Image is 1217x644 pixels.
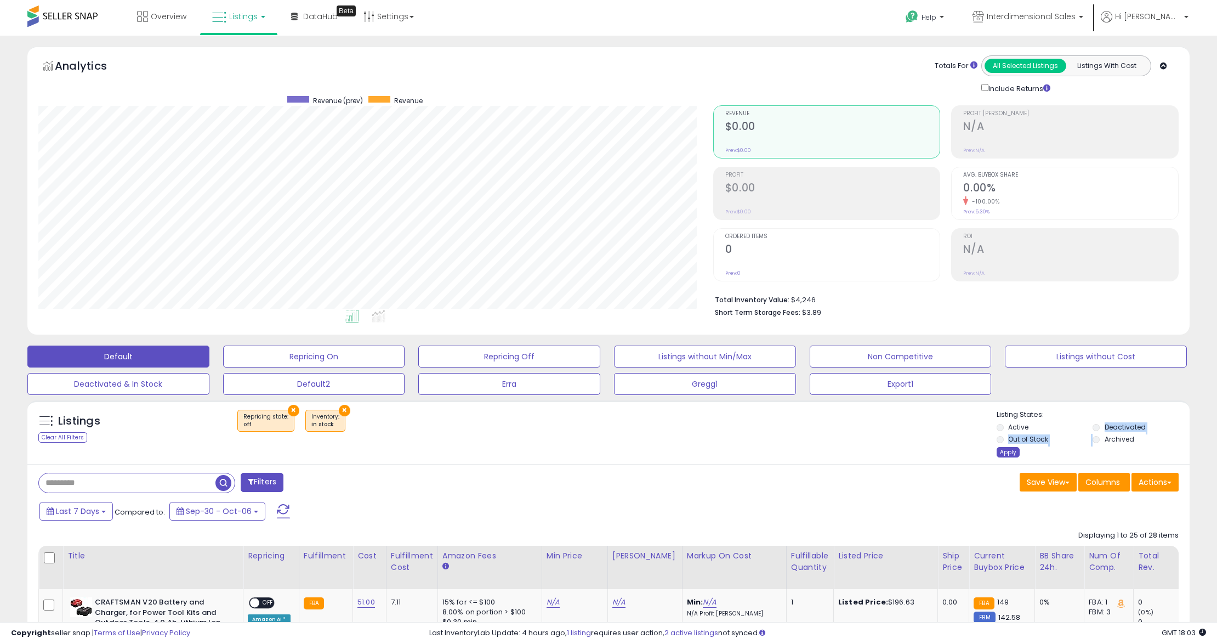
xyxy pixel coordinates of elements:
div: 8.00% on portion > $100 [442,607,533,617]
span: DataHub [303,11,338,22]
button: Last 7 Days [39,502,113,521]
button: All Selected Listings [985,59,1066,73]
div: Cost [357,550,382,562]
div: Displaying 1 to 25 of 28 items [1078,530,1179,541]
div: Listed Price [838,550,933,562]
span: Avg. Buybox Share [963,172,1178,178]
b: Total Inventory Value: [715,295,789,304]
h5: Listings [58,414,100,429]
small: FBA [974,597,994,609]
h2: N/A [963,243,1178,258]
span: Revenue (prev) [313,96,363,105]
button: Filters [241,473,283,492]
span: Columns [1085,477,1120,488]
div: Apply [997,447,1020,457]
button: Erra [418,373,600,395]
div: Current Buybox Price [974,550,1030,573]
button: Listings without Min/Max [614,346,796,368]
button: Default [27,346,209,368]
label: Out of Stock [1008,434,1048,444]
span: ROI [963,234,1178,240]
i: Get Help [905,10,919,24]
a: N/A [547,597,560,608]
h5: Analytics [55,58,128,76]
small: Prev: N/A [963,147,985,154]
span: Sep-30 - Oct-06 [186,506,252,517]
p: Listing States: [997,410,1190,420]
div: 0.00 [942,597,960,607]
div: FBM: 3 [1089,607,1125,617]
div: Clear All Filters [38,432,87,443]
div: Min Price [547,550,603,562]
label: Archived [1105,434,1134,444]
small: Prev: $0.00 [725,208,751,215]
button: Repricing Off [418,346,600,368]
span: $3.89 [802,307,821,318]
span: 2025-10-14 18:03 GMT [1162,628,1206,638]
div: Fulfillment [304,550,348,562]
div: [PERSON_NAME] [612,550,678,562]
button: Non Competitive [810,346,992,368]
button: Save View [1020,473,1077,492]
div: Num of Comp. [1089,550,1129,573]
span: Interdimensional Sales [987,11,1076,22]
span: Profit [PERSON_NAME] [963,111,1178,117]
span: 149 [997,597,1009,607]
div: Include Returns [973,82,1064,94]
a: Privacy Policy [142,628,190,638]
button: Columns [1078,473,1130,492]
button: Listings without Cost [1005,346,1187,368]
span: Inventory : [311,413,339,429]
span: Revenue [725,111,940,117]
span: Ordered Items [725,234,940,240]
button: Sep-30 - Oct-06 [169,502,265,521]
small: Amazon Fees. [442,562,449,572]
a: Terms of Use [94,628,140,638]
div: Last InventoryLab Update: 4 hours ago, requires user action, not synced. [429,628,1206,639]
a: 51.00 [357,597,375,608]
strong: Copyright [11,628,51,638]
small: FBA [304,597,324,609]
li: $4,246 [715,292,1170,306]
button: Default2 [223,373,405,395]
small: -100.00% [968,197,999,206]
div: in stock [311,421,339,428]
div: Title [67,550,238,562]
th: The percentage added to the cost of goods (COGS) that forms the calculator for Min & Max prices. [682,546,786,589]
div: $196.63 [838,597,929,607]
a: 2 active listings [664,628,718,638]
button: Export1 [810,373,992,395]
small: Prev: $0.00 [725,147,751,154]
div: Totals For [935,61,977,71]
small: Prev: 5.30% [963,208,989,215]
div: BB Share 24h. [1039,550,1079,573]
h2: $0.00 [725,182,940,196]
a: N/A [612,597,625,608]
div: 7.11 [391,597,429,607]
button: × [288,405,299,416]
label: Deactivated [1105,422,1146,432]
span: Overview [151,11,186,22]
button: Actions [1131,473,1179,492]
b: Listed Price: [838,597,888,607]
b: Short Term Storage Fees: [715,308,800,317]
div: Tooltip anchor [337,5,356,16]
span: Hi [PERSON_NAME] [1115,11,1181,22]
small: (0%) [1138,608,1153,617]
div: 0% [1039,597,1076,607]
b: Min: [687,597,703,607]
div: off [243,421,288,428]
h2: N/A [963,120,1178,135]
h2: 0.00% [963,182,1178,196]
div: 0 [1138,597,1182,607]
img: 41gkOy0-qNL._SL40_.jpg [70,597,92,617]
button: × [339,405,350,416]
div: Fulfillable Quantity [791,550,829,573]
p: N/A Profit [PERSON_NAME] [687,610,778,618]
span: Profit [725,172,940,178]
div: FBA: 1 [1089,597,1125,607]
span: Compared to: [115,507,165,517]
h2: $0.00 [725,120,940,135]
div: 15% for <= $100 [442,597,533,607]
h2: 0 [725,243,940,258]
